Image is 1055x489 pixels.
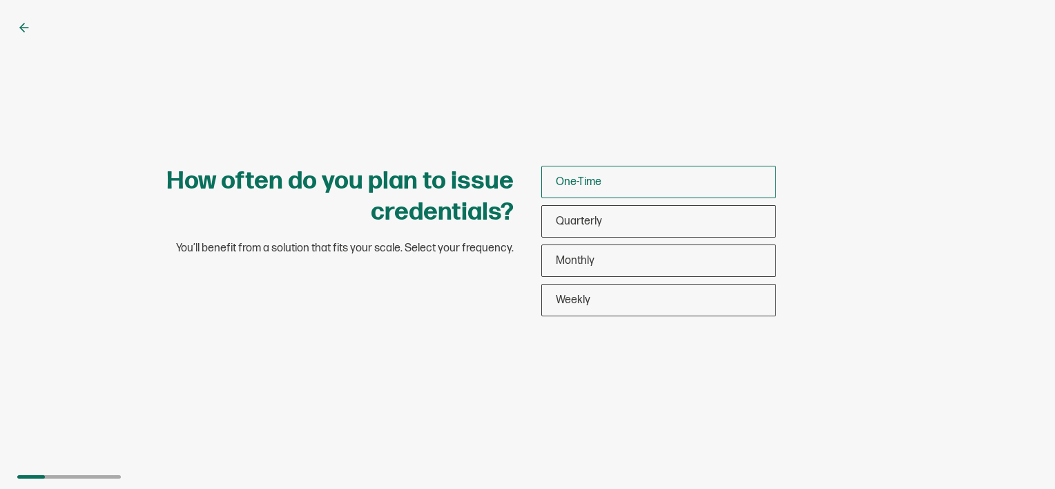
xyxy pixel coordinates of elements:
iframe: Chat Widget [986,423,1055,489]
span: You’ll benefit from a solution that fits your scale. Select your frequency. [176,242,514,256]
span: Monthly [556,254,594,267]
span: One-Time [556,175,601,189]
span: Quarterly [556,215,602,228]
span: Weekly [556,294,590,307]
h1: How often do you plan to issue credentials? [127,166,514,228]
